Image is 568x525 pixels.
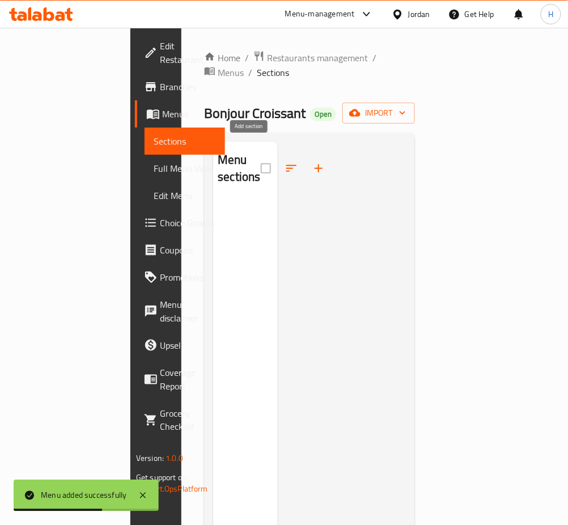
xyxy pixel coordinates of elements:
[135,332,225,359] a: Upsell
[204,50,415,80] nav: breadcrumb
[41,489,127,502] div: Menu added successfully
[285,7,355,21] div: Menu-management
[245,51,249,65] li: /
[136,471,188,485] span: Get support on:
[257,66,289,79] span: Sections
[135,100,225,128] a: Menus
[218,66,244,79] span: Menus
[145,155,225,182] a: Full Menu View
[372,51,376,65] li: /
[160,243,216,257] span: Coupons
[213,196,277,205] nav: Menu sections
[351,106,406,120] span: import
[145,128,225,155] a: Sections
[160,216,216,230] span: Choice Groups
[160,80,216,94] span: Branches
[136,482,208,497] a: Support.OpsPlatform
[135,236,225,264] a: Coupons
[204,100,306,126] span: Bonjour Croissant
[342,103,415,124] button: import
[135,359,225,400] a: Coverage Report
[135,264,225,291] a: Promotions
[310,108,336,121] div: Open
[548,8,553,20] span: H
[135,32,225,73] a: Edit Restaurant
[135,400,225,441] a: Grocery Checklist
[135,209,225,236] a: Choice Groups
[160,366,216,393] span: Coverage Report
[160,39,216,66] span: Edit Restaurant
[154,162,216,175] span: Full Menu View
[267,51,368,65] span: Restaurants management
[160,407,216,434] span: Grocery Checklist
[135,73,225,100] a: Branches
[253,50,368,65] a: Restaurants management
[310,109,336,119] span: Open
[218,151,260,185] h2: Menu sections
[154,134,216,148] span: Sections
[248,66,252,79] li: /
[145,182,225,209] a: Edit Menu
[160,338,216,352] span: Upsell
[166,451,183,466] span: 1.0.0
[160,270,216,284] span: Promotions
[154,189,216,202] span: Edit Menu
[162,107,216,121] span: Menus
[135,291,225,332] a: Menu disclaimer
[136,451,164,466] span: Version:
[160,298,216,325] span: Menu disclaimer
[408,8,430,20] div: Jordan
